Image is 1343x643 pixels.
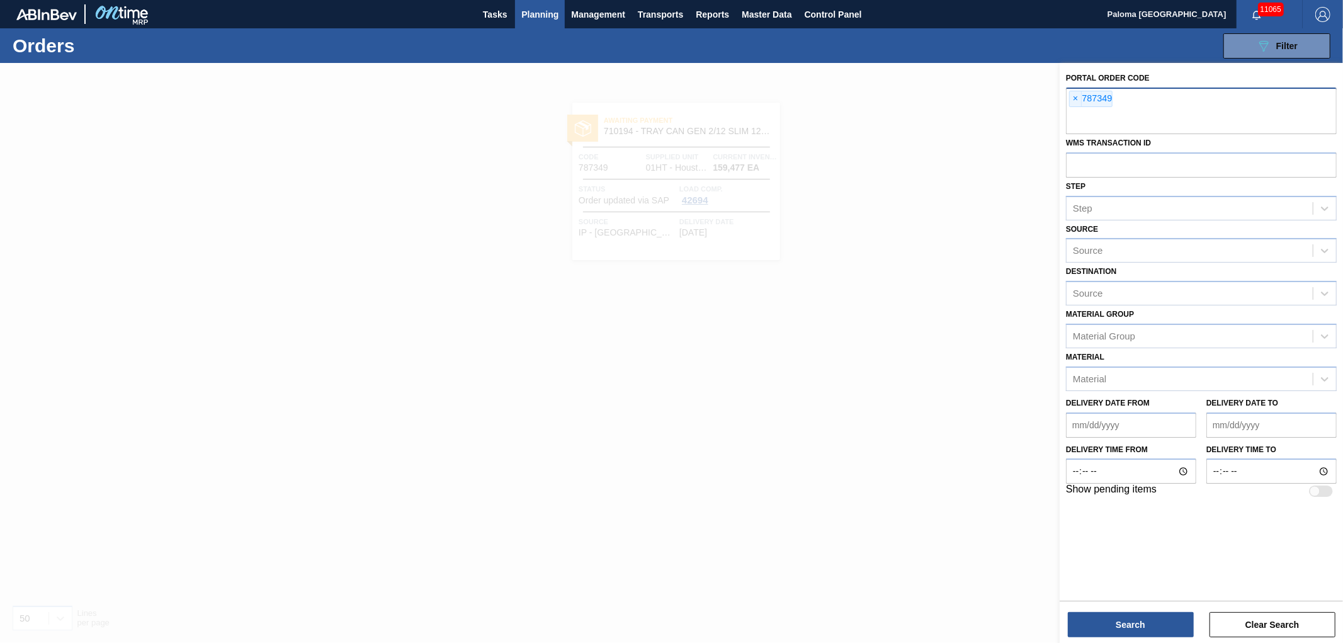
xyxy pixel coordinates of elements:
[16,9,77,20] img: TNhmsLtSVTkK8tSr43FrP2fwEKptu5GPRR3wAAAABJRU5ErkJggg==
[696,7,729,22] span: Reports
[521,7,558,22] span: Planning
[1258,3,1284,16] span: 11065
[1066,484,1157,499] label: Show pending items
[742,7,791,22] span: Master Data
[1066,139,1151,147] label: WMS Transaction ID
[1206,399,1278,407] label: Delivery Date to
[481,7,509,22] span: Tasks
[571,7,625,22] span: Management
[1066,267,1116,276] label: Destination
[1073,246,1103,256] div: Source
[1276,41,1298,51] span: Filter
[1206,441,1337,459] label: Delivery time to
[1066,441,1196,459] label: Delivery time from
[1073,331,1135,341] div: Material Group
[1066,413,1196,438] input: mm/dd/yyyy
[1066,399,1150,407] label: Delivery Date from
[1066,353,1104,361] label: Material
[1066,74,1150,83] label: Portal Order Code
[1315,7,1330,22] img: Logout
[1066,225,1098,234] label: Source
[1070,91,1082,106] span: ×
[1237,6,1277,23] button: Notifications
[1206,413,1337,438] input: mm/dd/yyyy
[1066,310,1134,319] label: Material Group
[1073,203,1092,213] div: Step
[1223,33,1330,59] button: Filter
[1073,288,1103,299] div: Source
[805,7,862,22] span: Control Panel
[1073,373,1106,384] div: Material
[638,7,683,22] span: Transports
[1066,182,1085,191] label: Step
[1069,91,1113,107] div: 787349
[13,38,204,53] h1: Orders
